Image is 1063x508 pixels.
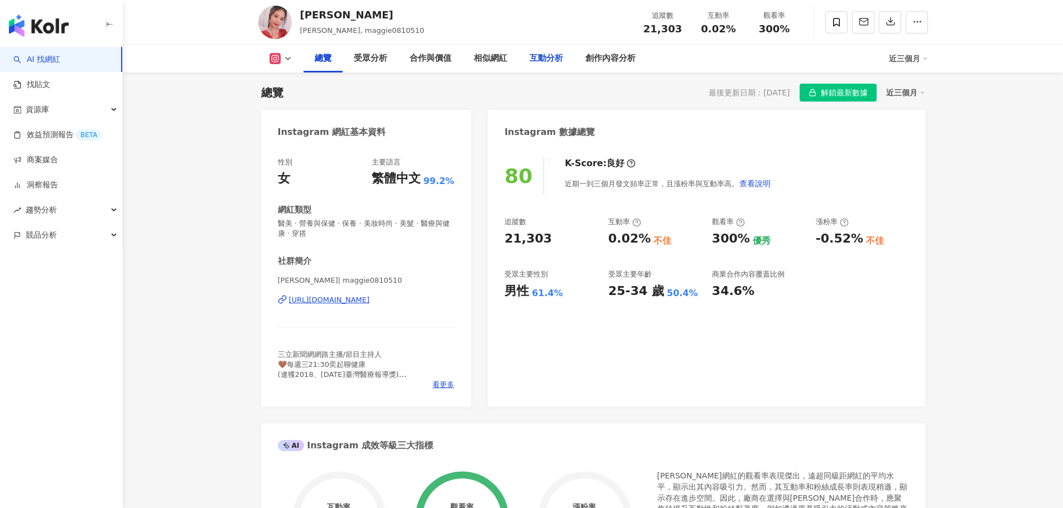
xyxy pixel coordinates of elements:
[278,275,455,286] span: [PERSON_NAME]| maggie0810510
[261,85,283,100] div: 總覽
[13,154,58,166] a: 商案媒合
[278,204,311,216] div: 網紅類型
[432,380,454,390] span: 看更多
[278,440,305,451] div: AI
[816,230,863,248] div: -0.52%
[753,10,796,21] div: 觀看率
[504,283,529,300] div: 男性
[474,52,507,65] div: 相似網紅
[9,14,69,37] img: logo
[278,350,410,399] span: 三立新聞網網路主播/節目主持人 🤎每週三21:30奕起聊健康 (連獲2018、[DATE]臺灣醫療報導獎) 🤎專題報導：三立新聞網 人生驚嘆號 📍主持、演講、邀稿、穿搭、合作請私訊
[821,84,868,102] span: 解鎖最新數據
[585,52,636,65] div: 創作內容分析
[739,172,771,195] button: 查看說明
[565,157,636,170] div: K-Score :
[816,217,849,227] div: 漲粉率
[504,230,552,248] div: 21,303
[698,10,740,21] div: 互動率
[278,255,311,267] div: 社群簡介
[13,129,102,141] a: 效益預測報告BETA
[712,269,785,279] div: 商業合作內容覆蓋比例
[424,175,455,187] span: 99.2%
[608,217,641,227] div: 互動率
[667,287,698,299] div: 50.4%
[886,85,925,100] div: 近三個月
[643,23,682,35] span: 21,303
[278,170,290,187] div: 女
[26,197,57,222] span: 趨勢分析
[712,283,754,300] div: 34.6%
[504,269,548,279] div: 受眾主要性別
[709,88,790,97] div: 最後更新日期：[DATE]
[608,230,651,248] div: 0.02%
[701,23,735,35] span: 0.02%
[13,54,60,65] a: searchAI 找網紅
[504,165,532,187] div: 80
[866,235,884,247] div: 不佳
[608,269,652,279] div: 受眾主要年齡
[504,217,526,227] div: 追蹤數
[315,52,331,65] div: 總覽
[354,52,387,65] div: 受眾分析
[372,157,401,167] div: 主要語言
[712,217,745,227] div: 觀看率
[278,219,455,239] span: 醫美 · 營養與保健 · 保養 · 美妝時尚 · 美髮 · 醫療與健康 · 穿搭
[278,439,433,452] div: Instagram 成效等級三大指標
[258,6,292,39] img: KOL Avatar
[800,84,877,101] button: 解鎖最新數據
[13,180,58,191] a: 洞察報告
[278,157,292,167] div: 性別
[607,157,624,170] div: 良好
[753,235,771,247] div: 優秀
[300,26,425,35] span: [PERSON_NAME], maggie0810510
[13,79,50,90] a: 找貼文
[712,230,750,248] div: 300%
[889,50,928,67] div: 近三個月
[289,295,370,305] div: [URL][DOMAIN_NAME]
[739,179,771,188] span: 查看說明
[372,170,421,187] div: 繁體中文
[759,23,790,35] span: 300%
[410,52,451,65] div: 合作與價值
[565,172,771,195] div: 近期一到三個月發文頻率正常，且漲粉率與互動率高。
[530,52,563,65] div: 互動分析
[278,295,455,305] a: [URL][DOMAIN_NAME]
[653,235,671,247] div: 不佳
[642,10,684,21] div: 追蹤數
[278,126,386,138] div: Instagram 網紅基本資料
[504,126,595,138] div: Instagram 數據總覽
[608,283,664,300] div: 25-34 歲
[26,97,49,122] span: 資源庫
[13,206,21,214] span: rise
[300,8,425,22] div: [PERSON_NAME]
[26,222,57,248] span: 競品分析
[532,287,563,299] div: 61.4%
